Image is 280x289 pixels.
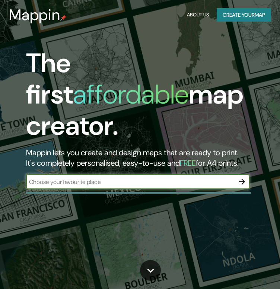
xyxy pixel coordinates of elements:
[26,147,250,168] h2: Mappin lets you create and design maps that are ready to print. It's completely personalised, eas...
[185,8,211,22] button: About Us
[60,15,66,21] img: mappin-pin
[26,178,235,186] input: Choose your favourite place
[217,8,271,22] button: Create yourmap
[9,6,60,24] h3: Mappin
[73,77,189,112] h1: affordable
[26,48,250,147] h1: The first map creator.
[180,158,196,168] h5: FREE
